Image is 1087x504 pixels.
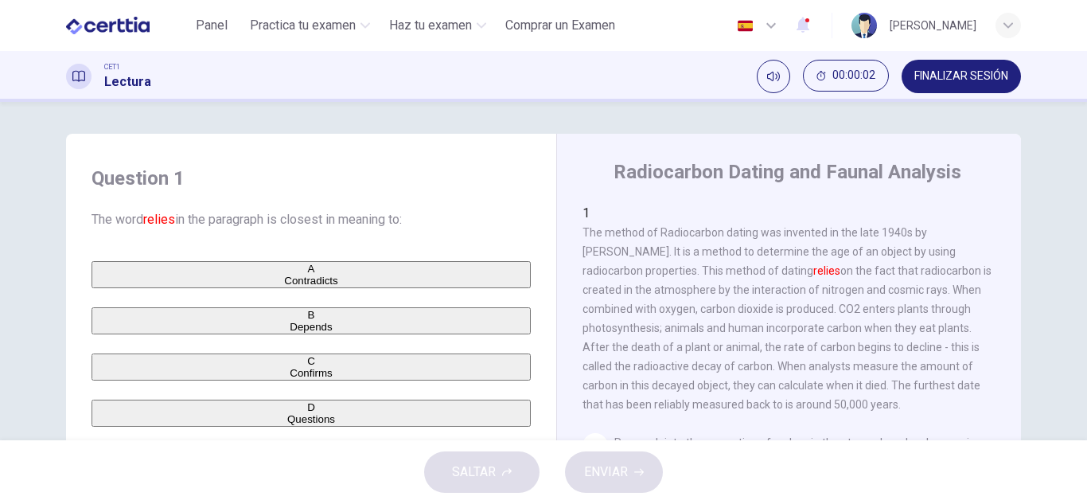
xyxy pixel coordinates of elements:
font: relies [813,264,840,277]
button: Practica tu examen [244,11,376,40]
div: A [93,263,529,275]
button: 00:00:02 [803,60,889,92]
div: 2 [582,433,608,459]
span: Depends [290,321,332,333]
div: C [93,355,529,367]
h4: Radiocarbon Dating and Faunal Analysis [614,159,961,185]
img: es [735,20,755,32]
button: FINALIZAR SESIÓN [902,60,1021,93]
span: Comprar un Examen [505,16,615,35]
div: Ocultar [803,60,889,93]
button: AContradicts [92,261,531,288]
span: Haz tu examen [389,16,472,35]
span: The method of Radiocarbon dating was invented in the late 1940s by [PERSON_NAME]. It is a method ... [582,226,992,411]
span: Practica tu examen [250,16,356,35]
span: The word in the paragraph is closest in meaning to: [92,210,531,229]
div: 1 [582,204,996,223]
span: Questions [287,413,335,425]
img: Profile picture [851,13,877,38]
div: [PERSON_NAME] [890,16,976,35]
button: CConfirms [92,354,531,381]
span: Confirms [290,367,332,379]
img: CERTTIA logo [66,10,150,41]
span: CET1 [104,61,120,72]
button: Panel [186,11,237,40]
div: D [93,401,529,413]
div: Silenciar [757,60,790,93]
h1: Lectura [104,72,151,92]
span: FINALIZAR SESIÓN [914,70,1008,83]
button: BDepends [92,307,531,334]
a: CERTTIA logo [66,10,186,41]
span: Contradicts [284,275,337,287]
span: Panel [196,16,228,35]
div: B [93,309,529,321]
font: relies [143,212,175,227]
button: Haz tu examen [383,11,493,40]
button: DQuestions [92,400,531,427]
button: Comprar un Examen [499,11,621,40]
span: 00:00:02 [832,69,875,82]
h4: Question 1 [92,166,531,191]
